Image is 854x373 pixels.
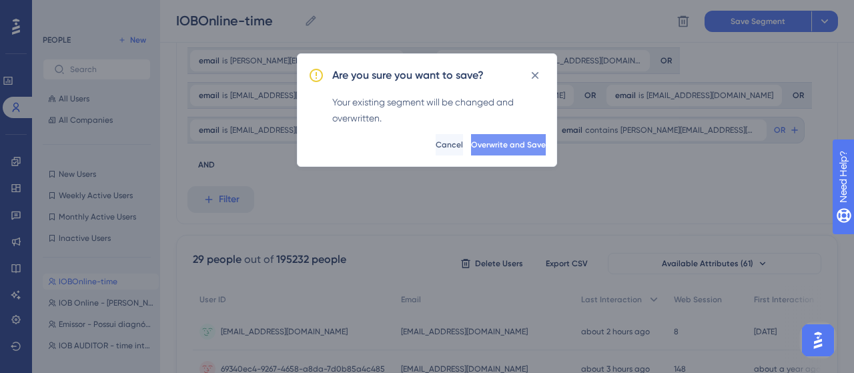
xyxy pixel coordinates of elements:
[332,67,484,83] h2: Are you sure you want to save?
[798,320,838,360] iframe: UserGuiding AI Assistant Launcher
[436,139,463,150] span: Cancel
[31,3,83,19] span: Need Help?
[332,94,546,126] div: Your existing segment will be changed and overwritten.
[471,139,546,150] span: Overwrite and Save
